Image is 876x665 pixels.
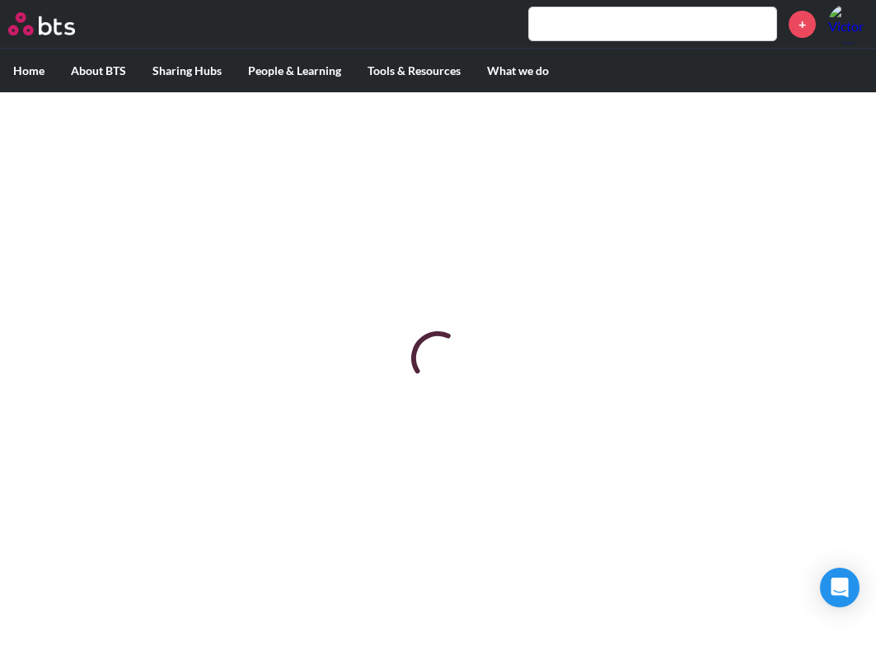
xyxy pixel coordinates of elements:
[354,49,474,92] label: Tools & Resources
[789,11,816,38] a: +
[474,49,562,92] label: What we do
[8,12,105,35] a: Go home
[139,49,235,92] label: Sharing Hubs
[820,568,860,607] div: Open Intercom Messenger
[58,49,139,92] label: About BTS
[235,49,354,92] label: People & Learning
[8,12,75,35] img: BTS Logo
[828,4,868,44] img: Victor Brandao
[828,4,868,44] a: Profile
